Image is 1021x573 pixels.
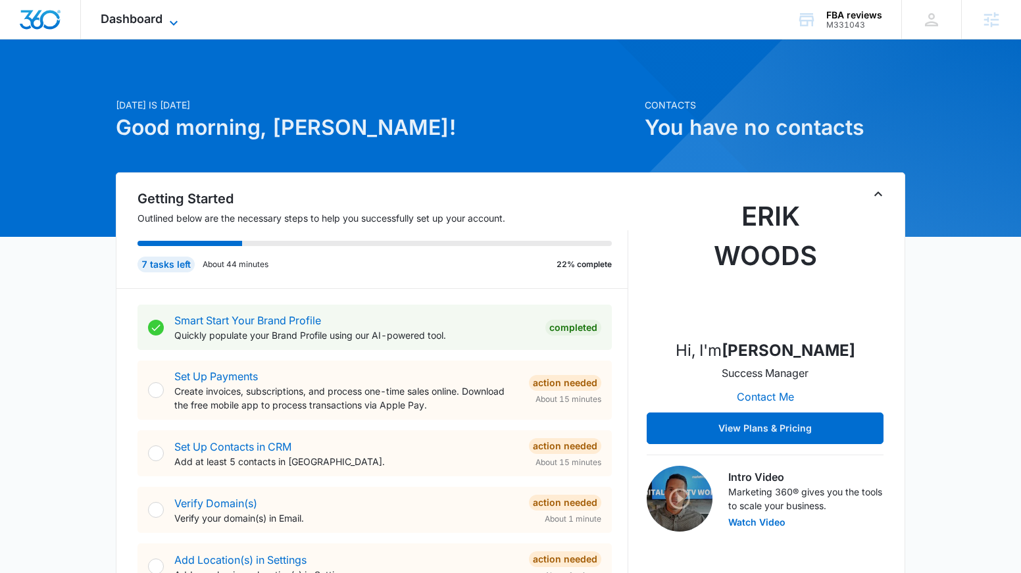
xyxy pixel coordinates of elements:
[722,365,809,381] p: Success Manager
[647,412,884,444] button: View Plans & Pricing
[826,20,882,30] div: account id
[137,257,195,272] div: 7 tasks left
[699,197,831,328] img: Erik Woods
[545,513,601,525] span: About 1 minute
[645,112,905,143] h1: You have no contacts
[535,457,601,468] span: About 15 minutes
[529,551,601,567] div: Action Needed
[174,497,257,510] a: Verify Domain(s)
[647,466,712,532] img: Intro Video
[529,495,601,511] div: Action Needed
[826,10,882,20] div: account name
[174,370,258,383] a: Set Up Payments
[174,440,291,453] a: Set Up Contacts in CRM
[116,112,637,143] h1: Good morning, [PERSON_NAME]!
[174,384,518,412] p: Create invoices, subscriptions, and process one-time sales online. Download the free mobile app t...
[722,341,855,360] strong: [PERSON_NAME]
[137,189,628,209] h2: Getting Started
[724,381,807,412] button: Contact Me
[645,98,905,112] p: Contacts
[174,455,518,468] p: Add at least 5 contacts in [GEOGRAPHIC_DATA].
[676,339,855,362] p: Hi, I'm
[529,438,601,454] div: Action Needed
[174,328,535,342] p: Quickly populate your Brand Profile using our AI-powered tool.
[728,518,785,527] button: Watch Video
[174,511,518,525] p: Verify your domain(s) in Email.
[174,553,307,566] a: Add Location(s) in Settings
[174,314,321,327] a: Smart Start Your Brand Profile
[535,393,601,405] span: About 15 minutes
[116,98,637,112] p: [DATE] is [DATE]
[870,186,886,202] button: Toggle Collapse
[529,375,601,391] div: Action Needed
[728,469,884,485] h3: Intro Video
[557,259,612,270] p: 22% complete
[728,485,884,512] p: Marketing 360® gives you the tools to scale your business.
[101,12,162,26] span: Dashboard
[203,259,268,270] p: About 44 minutes
[545,320,601,336] div: Completed
[137,211,628,225] p: Outlined below are the necessary steps to help you successfully set up your account.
